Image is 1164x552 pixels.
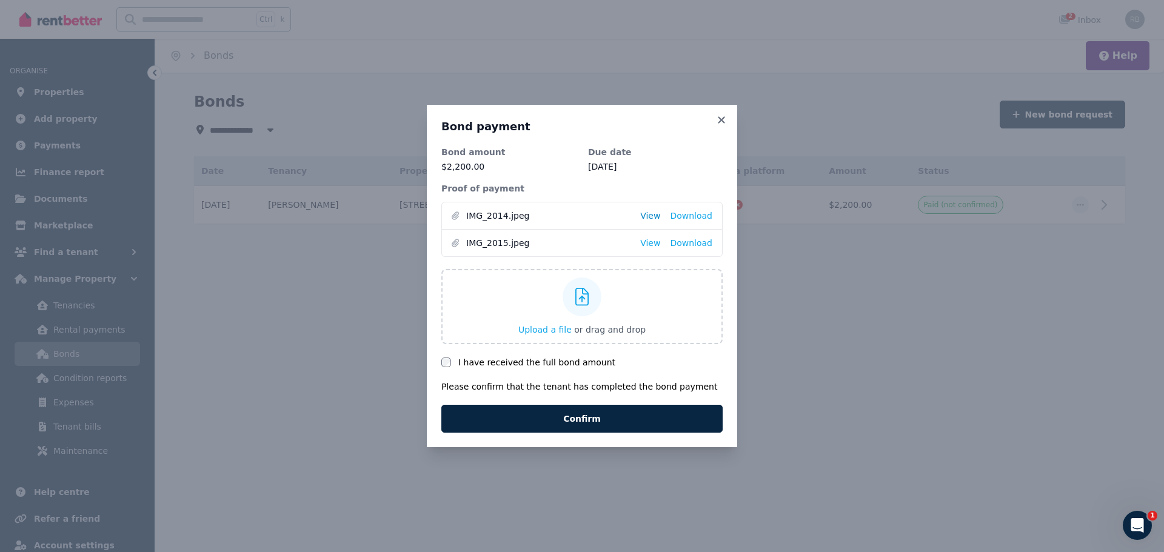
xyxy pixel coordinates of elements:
button: Upload a file or drag and drop [518,324,646,336]
button: Confirm [441,405,723,433]
span: IMG_2014.jpeg [466,210,630,222]
span: IMG_2015.jpeg [466,237,630,249]
dt: Bond amount [441,146,576,158]
p: $2,200.00 [441,161,576,173]
a: View [640,210,660,222]
dt: Proof of payment [441,182,723,195]
p: Please confirm that the tenant has completed the bond payment [441,381,723,393]
a: Download [670,237,712,249]
span: 1 [1148,511,1157,520]
span: Upload a file [518,325,572,334]
a: Download [670,210,712,222]
dt: Due date [588,146,723,158]
label: I have received the full bond amount [458,356,615,368]
dd: [DATE] [588,161,723,173]
span: or drag and drop [574,325,646,334]
iframe: Intercom live chat [1123,511,1152,540]
h3: Bond payment [441,119,723,134]
a: View [640,237,660,249]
